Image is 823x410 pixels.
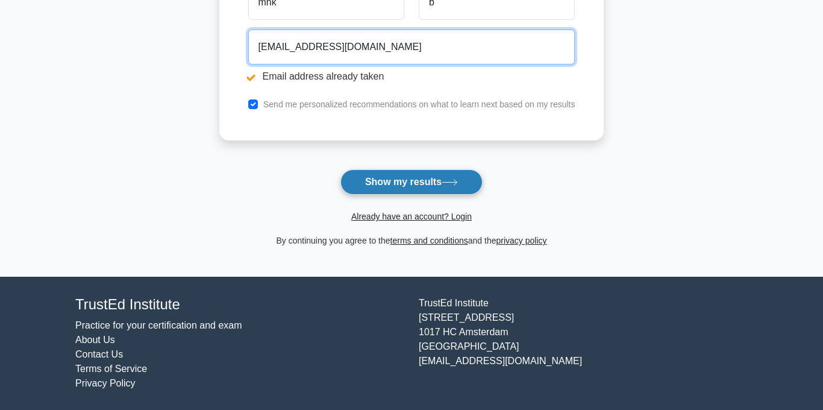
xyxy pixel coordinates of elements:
[75,349,123,359] a: Contact Us
[496,236,547,245] a: privacy policy
[411,296,755,391] div: TrustEd Institute [STREET_ADDRESS] 1017 HC Amsterdam [GEOGRAPHIC_DATA] [EMAIL_ADDRESS][DOMAIN_NAME]
[75,364,147,374] a: Terms of Service
[263,99,575,109] label: Send me personalized recommendations on what to learn next based on my results
[75,320,242,330] a: Practice for your certification and exam
[75,378,136,388] a: Privacy Policy
[390,236,468,245] a: terms and conditions
[340,169,483,195] button: Show my results
[75,335,115,345] a: About Us
[248,69,575,84] li: Email address already taken
[75,296,404,314] h4: TrustEd Institute
[248,30,575,65] input: Email
[351,212,472,221] a: Already have an account? Login
[212,233,612,248] div: By continuing you agree to the and the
